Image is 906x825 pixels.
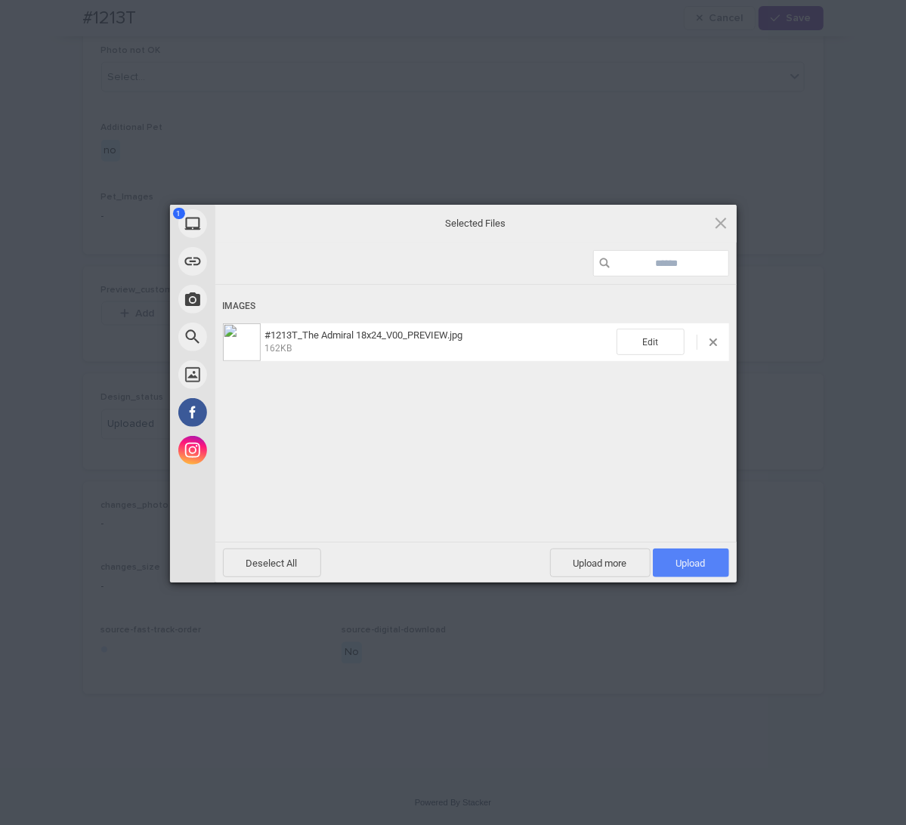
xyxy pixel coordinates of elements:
[170,356,351,394] div: Unsplash
[265,343,292,354] span: 162KB
[653,548,729,577] span: Upload
[223,323,261,361] img: 00a8c5ed-1578-4b90-8215-050b6039036a
[170,431,351,469] div: Instagram
[170,280,351,318] div: Take Photo
[325,217,627,230] span: Selected Files
[223,292,729,320] div: Images
[173,208,185,219] span: 1
[170,243,351,280] div: Link (URL)
[170,318,351,356] div: Web Search
[617,329,685,355] span: Edit
[550,548,651,577] span: Upload more
[223,548,321,577] span: Deselect All
[261,329,617,354] span: #1213T_The Admiral 18x24_V00_PREVIEW.jpg
[265,329,463,341] span: #1213T_The Admiral 18x24_V00_PREVIEW.jpg
[170,394,351,431] div: Facebook
[676,558,706,569] span: Upload
[170,205,351,243] div: My Device
[713,215,729,231] span: Click here or hit ESC to close picker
